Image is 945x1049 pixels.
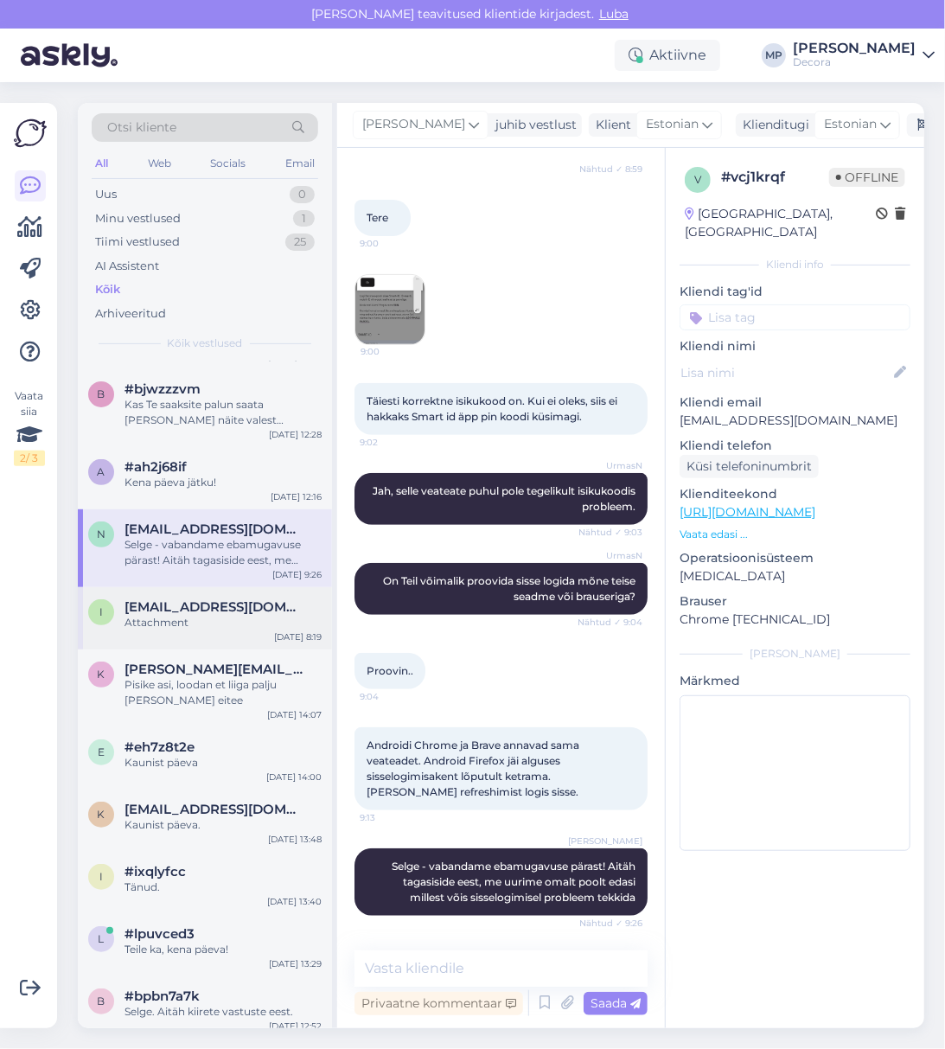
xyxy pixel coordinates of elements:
span: Selge - vabandame ebamugavuse pärast! Aitäh tagasiside eest, me uurime omalt poolt edasi millest ... [392,860,638,904]
div: Arhiveeritud [95,305,166,323]
div: [DATE] 13:40 [267,895,322,908]
p: [MEDICAL_DATA] [680,567,910,585]
span: #lpuvced3 [125,926,195,942]
span: b [98,387,105,400]
span: Kertu8725@gmail.com [125,802,304,817]
div: Kaunist päeva. [125,817,322,833]
div: MP [762,43,786,67]
div: [DATE] 8:19 [274,630,322,643]
div: Selge. Aitäh kiirete vastuste eest. [125,1004,322,1020]
span: nils.austa@gmail.com [125,521,304,537]
p: Kliendi email [680,393,910,412]
span: Nähtud ✓ 9:03 [578,526,642,539]
span: 9:00 [361,345,425,358]
div: 25 [285,233,315,251]
span: 9:04 [360,690,425,703]
span: Saada [591,995,641,1011]
span: Offline [829,168,905,187]
div: Aktiivne [615,40,720,71]
div: 0 [290,186,315,203]
img: Attachment [355,275,425,344]
p: Märkmed [680,672,910,690]
span: Proovin.. [367,664,413,677]
div: [GEOGRAPHIC_DATA], [GEOGRAPHIC_DATA] [685,205,876,241]
p: Kliendi nimi [680,337,910,355]
div: Kõik [95,281,120,298]
span: info@ixander.eu [125,599,304,615]
span: n [97,528,105,540]
span: i [99,870,103,883]
div: Decora [793,55,916,69]
span: Jah, selle veateate puhul pole tegelikult isikukoodis probleem. [373,484,638,513]
div: Privaatne kommentaar [354,992,523,1015]
div: Küsi telefoninumbrit [680,455,819,478]
div: [PERSON_NAME] [793,42,916,55]
div: Kaunist päeva [125,755,322,771]
div: [DATE] 14:07 [267,708,322,721]
span: Luba [594,6,634,22]
div: 1 [293,210,315,227]
p: Kliendi tag'id [680,283,910,301]
span: 9:13 [360,811,425,824]
input: Lisa tag [680,304,910,330]
input: Lisa nimi [680,363,891,382]
p: Klienditeekond [680,485,910,503]
div: Tiimi vestlused [95,233,180,251]
span: l [99,932,105,945]
span: #eh7z8t2e [125,739,195,755]
span: Estonian [646,115,699,134]
a: [PERSON_NAME]Decora [793,42,935,69]
div: Socials [207,152,249,175]
div: [DATE] 12:28 [269,428,322,441]
div: [DATE] 12:52 [269,1020,322,1033]
span: 9:02 [360,436,425,449]
div: [DATE] 14:00 [266,771,322,784]
span: [PERSON_NAME] [362,115,465,134]
p: Brauser [680,592,910,611]
div: Web [144,152,175,175]
div: All [92,152,112,175]
span: UrmasN [578,549,642,562]
div: Uus [95,186,117,203]
p: [EMAIL_ADDRESS][DOMAIN_NAME] [680,412,910,430]
span: Nähtud ✓ 9:04 [578,616,642,629]
span: 9:00 [360,237,425,250]
p: Vaata edasi ... [680,527,910,542]
span: #bpbn7a7k [125,988,200,1004]
div: 2 / 3 [14,451,45,466]
span: v [694,173,701,186]
div: Klienditugi [736,116,809,134]
span: i [99,605,103,618]
div: [DATE] 12:16 [271,490,322,503]
div: Minu vestlused [95,210,181,227]
span: Nähtud ✓ 8:59 [578,163,642,176]
div: Klient [589,116,631,134]
div: Kliendi info [680,257,910,272]
span: Täiesti korrektne isikukood on. Kui ei oleks, siis ei hakkaks Smart id äpp pin koodi küsimagi. [367,394,620,423]
span: #ixqlyfcc [125,864,186,879]
span: K [98,808,105,821]
span: k [98,668,105,681]
span: Nähtud ✓ 9:26 [578,917,642,930]
span: e [98,745,105,758]
div: [PERSON_NAME] [680,646,910,662]
span: Estonian [824,115,877,134]
div: # vcj1krqf [721,167,829,188]
div: AI Assistent [95,258,159,275]
span: Otsi kliente [107,118,176,137]
span: #ah2j68if [125,459,187,475]
div: juhib vestlust [488,116,577,134]
div: Kena päeva jätku! [125,475,322,490]
p: Operatsioonisüsteem [680,549,910,567]
div: Selge - vabandame ebamugavuse pärast! Aitäh tagasiside eest, me uurime omalt poolt edasi millest ... [125,537,322,568]
a: [URL][DOMAIN_NAME] [680,504,815,520]
span: [PERSON_NAME] [568,835,642,848]
span: Androidi Chrome ja Brave annavad sama veateadet. Android Firefox jäi alguses sisselogimisakent lõ... [367,739,582,798]
div: Pisike asi, loodan et liiga palju [PERSON_NAME] eitee [125,677,322,708]
span: kaspar.raasman@gmail.com [125,662,304,677]
div: Teile ka, kena päeva! [125,942,322,957]
div: Tänud. [125,879,322,895]
div: [DATE] 13:48 [268,833,322,846]
p: Kliendi telefon [680,437,910,455]
span: b [98,995,105,1007]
